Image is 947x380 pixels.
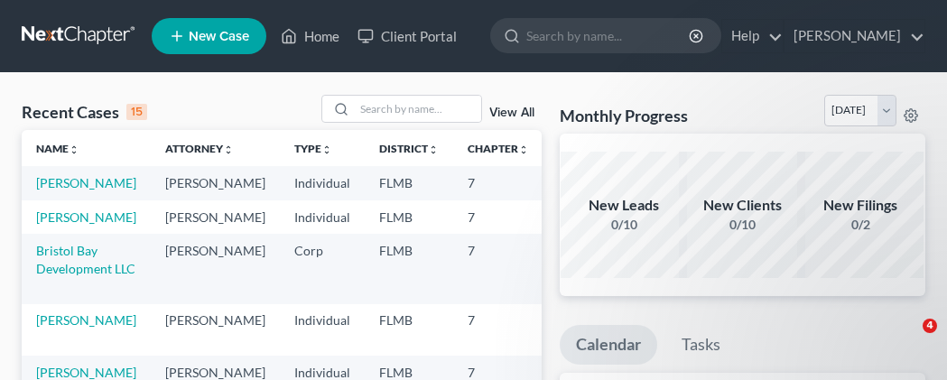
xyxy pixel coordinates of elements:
td: Individual [280,304,365,356]
td: 7 [453,200,543,234]
i: unfold_more [518,144,529,155]
td: 7 [453,166,543,199]
td: [PERSON_NAME] [151,234,280,303]
i: unfold_more [69,144,79,155]
a: Bristol Bay Development LLC [36,243,135,276]
div: 0/10 [561,216,687,234]
div: New Leads [561,195,687,216]
td: [PERSON_NAME] [151,304,280,356]
td: 7 [453,304,543,356]
h3: Monthly Progress [560,105,688,126]
span: 4 [923,319,937,333]
a: Calendar [560,325,657,365]
td: Corp [280,234,365,303]
td: 7 [453,234,543,303]
a: Client Portal [348,20,466,52]
a: [PERSON_NAME] [36,365,136,380]
a: Districtunfold_more [379,142,439,155]
span: New Case [189,30,249,43]
a: Typeunfold_more [294,142,332,155]
td: Individual [280,200,365,234]
td: FLMB [365,234,453,303]
td: FLMB [365,200,453,234]
i: unfold_more [428,144,439,155]
a: Chapterunfold_more [468,142,529,155]
div: 15 [126,104,147,120]
input: Search by name... [526,19,692,52]
a: [PERSON_NAME] [36,209,136,225]
a: Home [272,20,348,52]
td: [PERSON_NAME] [151,200,280,234]
a: View All [489,107,534,119]
iframe: Intercom live chat [886,319,929,362]
div: Recent Cases [22,101,147,123]
a: Nameunfold_more [36,142,79,155]
i: unfold_more [321,144,332,155]
a: [PERSON_NAME] [36,312,136,328]
input: Search by name... [355,96,481,122]
td: Individual [280,166,365,199]
td: [PERSON_NAME] [151,166,280,199]
td: FLMB [365,166,453,199]
a: Attorneyunfold_more [165,142,234,155]
td: FLMB [365,304,453,356]
a: [PERSON_NAME] [36,175,136,190]
i: unfold_more [223,144,234,155]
